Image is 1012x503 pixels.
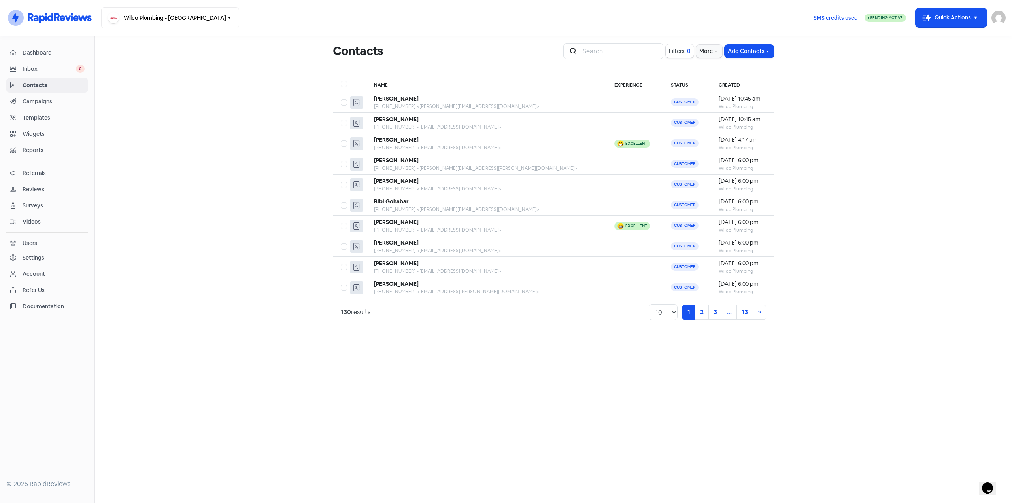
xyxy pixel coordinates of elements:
[991,11,1006,25] img: User
[719,218,766,226] div: [DATE] 6:00 pm
[671,180,699,188] span: Customer
[23,302,85,311] span: Documentation
[23,169,85,177] span: Referrals
[374,226,599,233] div: [PHONE_NUMBER] <[EMAIL_ADDRESS][DOMAIN_NAME]>
[671,139,699,147] span: Customer
[722,305,737,320] a: ...
[6,62,88,76] a: Inbox 0
[23,114,85,122] span: Templates
[6,479,88,489] div: © 2025 RapidReviews
[374,136,419,143] b: [PERSON_NAME]
[374,116,419,123] b: [PERSON_NAME]
[725,45,774,58] button: Add Contacts
[374,198,409,205] b: Bibi Gohabar
[6,127,88,141] a: Widgets
[711,76,774,92] th: Created
[23,185,85,194] span: Reviews
[696,45,722,58] button: More
[341,308,351,316] strong: 130
[374,103,599,110] div: [PHONE_NUMBER] <[PERSON_NAME][EMAIL_ADDRESS][DOMAIN_NAME]>
[695,305,709,320] a: 2
[814,14,858,22] span: SMS credits used
[671,242,699,250] span: Customer
[719,103,766,110] div: Wilco Plumbing
[719,226,766,233] div: Wilco Plumbing
[6,236,88,251] a: Users
[625,142,647,146] div: Excellent
[6,46,88,60] a: Dashboard
[101,7,239,28] button: Wilco Plumbing - [GEOGRAPHIC_DATA]
[807,13,865,21] a: SMS credits used
[6,143,88,158] a: Reports
[374,280,419,287] b: [PERSON_NAME]
[374,144,599,151] div: [PHONE_NUMBER] <[EMAIL_ADDRESS][DOMAIN_NAME]>
[6,166,88,180] a: Referrals
[719,288,766,295] div: Wilco Plumbing
[719,185,766,192] div: Wilco Plumbing
[23,254,44,262] div: Settings
[374,268,599,275] div: [PHONE_NUMBER] <[EMAIL_ADDRESS][DOMAIN_NAME]>
[671,222,699,230] span: Customer
[23,239,37,247] div: Users
[6,110,88,125] a: Templates
[76,65,85,73] span: 0
[23,97,85,106] span: Campaigns
[6,299,88,314] a: Documentation
[23,286,85,294] span: Refer Us
[374,123,599,131] div: [PHONE_NUMBER] <[EMAIL_ADDRESS][DOMAIN_NAME]>
[366,76,606,92] th: Name
[374,218,419,226] b: [PERSON_NAME]
[671,283,699,291] span: Customer
[671,201,699,209] span: Customer
[625,224,647,228] div: Excellent
[719,247,766,254] div: Wilco Plumbing
[374,165,599,172] div: [PHONE_NUMBER] <[PERSON_NAME][EMAIL_ADDRESS][PERSON_NAME][DOMAIN_NAME]>
[23,49,85,57] span: Dashboard
[606,76,663,92] th: Experience
[23,146,85,154] span: Reports
[666,44,694,58] button: Filters0
[719,197,766,206] div: [DATE] 6:00 pm
[374,239,419,246] b: [PERSON_NAME]
[663,76,711,92] th: Status
[719,206,766,213] div: Wilco Plumbing
[374,206,599,213] div: [PHONE_NUMBER] <[PERSON_NAME][EMAIL_ADDRESS][DOMAIN_NAME]>
[374,288,599,295] div: [PHONE_NUMBER] <[EMAIL_ADDRESS][PERSON_NAME][DOMAIN_NAME]>
[719,123,766,131] div: Wilco Plumbing
[6,267,88,281] a: Account
[979,471,1004,495] iframe: chat widget
[719,165,766,172] div: Wilco Plumbing
[685,47,691,55] span: 0
[682,305,695,320] a: 1
[736,305,753,320] a: 13
[374,260,419,267] b: [PERSON_NAME]
[870,15,903,20] span: Sending Active
[719,156,766,165] div: [DATE] 6:00 pm
[374,185,599,192] div: [PHONE_NUMBER] <[EMAIL_ADDRESS][DOMAIN_NAME]>
[669,47,685,55] span: Filters
[6,198,88,213] a: Surveys
[578,43,663,59] input: Search
[6,283,88,298] a: Refer Us
[374,95,419,102] b: [PERSON_NAME]
[6,94,88,109] a: Campaigns
[708,305,722,320] a: 3
[719,177,766,185] div: [DATE] 6:00 pm
[341,307,370,317] div: results
[753,305,766,320] a: Next
[23,270,45,278] div: Account
[6,78,88,93] a: Contacts
[6,214,88,229] a: Videos
[23,65,76,73] span: Inbox
[23,218,85,226] span: Videos
[6,251,88,265] a: Settings
[719,239,766,247] div: [DATE] 6:00 pm
[23,81,85,89] span: Contacts
[719,268,766,275] div: Wilco Plumbing
[6,182,88,197] a: Reviews
[671,160,699,168] span: Customer
[671,263,699,271] span: Customer
[719,259,766,268] div: [DATE] 6:00 pm
[916,8,987,27] button: Quick Actions
[719,144,766,151] div: Wilco Plumbing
